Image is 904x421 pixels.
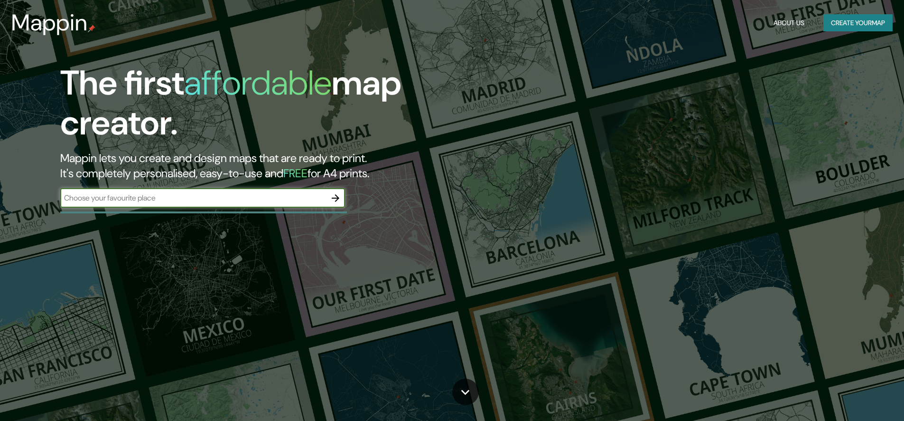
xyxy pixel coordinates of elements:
[283,166,308,181] h5: FREE
[60,151,513,181] h2: Mappin lets you create and design maps that are ready to print. It's completely personalised, eas...
[11,10,88,36] h3: Mappin
[60,63,513,151] h1: The first map creator.
[60,192,326,203] input: Choose your favourite place
[770,14,808,32] button: About Us
[184,61,332,105] h1: affordable
[823,14,893,32] button: Create yourmap
[88,25,95,32] img: mappin-pin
